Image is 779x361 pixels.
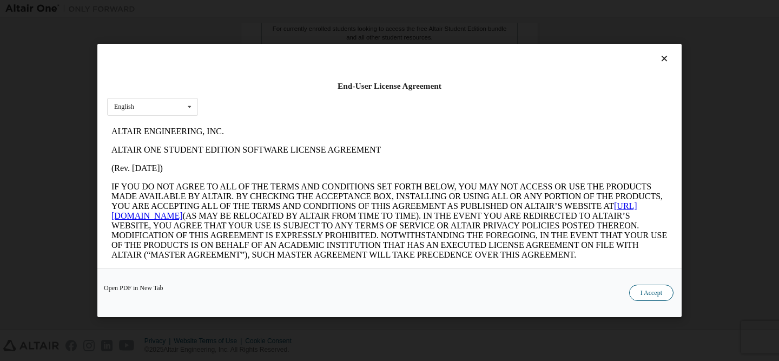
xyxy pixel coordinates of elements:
[107,81,672,91] div: End-User License Agreement
[104,285,163,291] a: Open PDF in New Tab
[4,41,560,51] p: (Rev. [DATE])
[629,285,674,301] button: I Accept
[114,104,134,110] div: English
[4,4,560,14] p: ALTAIR ENGINEERING, INC.
[4,60,560,137] p: IF YOU DO NOT AGREE TO ALL OF THE TERMS AND CONDITIONS SET FORTH BELOW, YOU MAY NOT ACCESS OR USE...
[4,23,560,32] p: ALTAIR ONE STUDENT EDITION SOFTWARE LICENSE AGREEMENT
[4,146,560,185] p: This Altair One Student Edition Software License Agreement (“Agreement”) is between Altair Engine...
[4,79,530,98] a: [URL][DOMAIN_NAME]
